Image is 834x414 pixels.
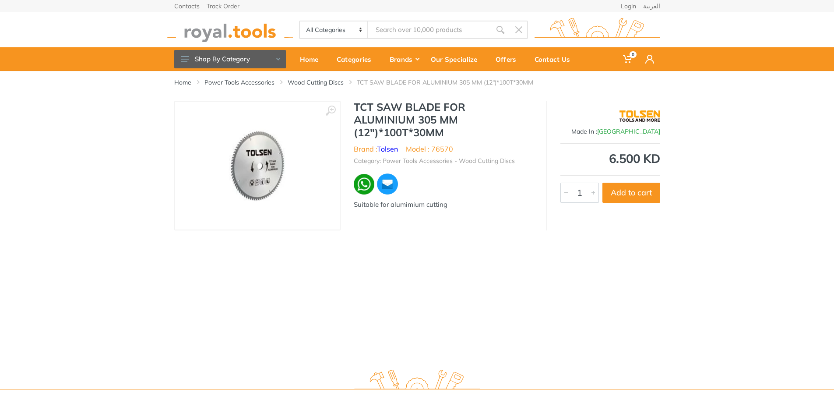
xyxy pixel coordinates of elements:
[354,370,480,394] img: royal.tools Logo
[425,50,489,68] div: Our Specialize
[207,3,239,9] a: Track Order
[354,174,374,195] img: wa.webp
[294,50,331,68] div: Home
[331,50,384,68] div: Categories
[174,50,286,68] button: Shop By Category
[167,18,293,42] img: royal.tools Logo
[528,50,582,68] div: Contact Us
[331,47,384,71] a: Categories
[294,47,331,71] a: Home
[376,173,399,195] img: ma.webp
[617,47,639,71] a: 0
[597,127,660,135] span: [GEOGRAPHIC_DATA]
[174,78,191,87] a: Home
[489,50,528,68] div: Offers
[528,47,582,71] a: Contact Us
[357,78,546,87] li: TCT SAW BLADE FOR ALUMINIUM 305 MM (12")*100T*30MM
[425,47,489,71] a: Our Specialize
[560,152,660,165] div: 6.500 KD
[174,3,200,9] a: Contacts
[208,117,306,215] img: Royal Tools - TCT SAW BLADE FOR ALUMINIUM 305 MM (12
[377,145,398,153] a: Tolsen
[174,78,660,87] nav: breadcrumb
[354,156,515,166] li: Category: Power Tools Accessories - Wood Cutting Discs
[354,200,533,210] div: Suitable for alumimium cutting
[643,3,660,9] a: العربية
[630,51,637,58] span: 0
[489,47,528,71] a: Offers
[288,78,344,87] a: Wood Cutting Discs
[300,21,369,38] select: Category
[621,3,636,9] a: Login
[619,105,660,127] img: Tolsen
[384,50,425,68] div: Brands
[354,101,533,138] h1: TCT SAW BLADE FOR ALUMINIUM 305 MM (12")*100T*30MM
[602,183,660,203] button: Add to cart
[535,18,660,42] img: royal.tools Logo
[354,144,398,154] li: Brand :
[406,144,453,154] li: Model : 76570
[204,78,274,87] a: Power Tools Accessories
[368,21,491,39] input: Site search
[560,127,660,136] div: Made In :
